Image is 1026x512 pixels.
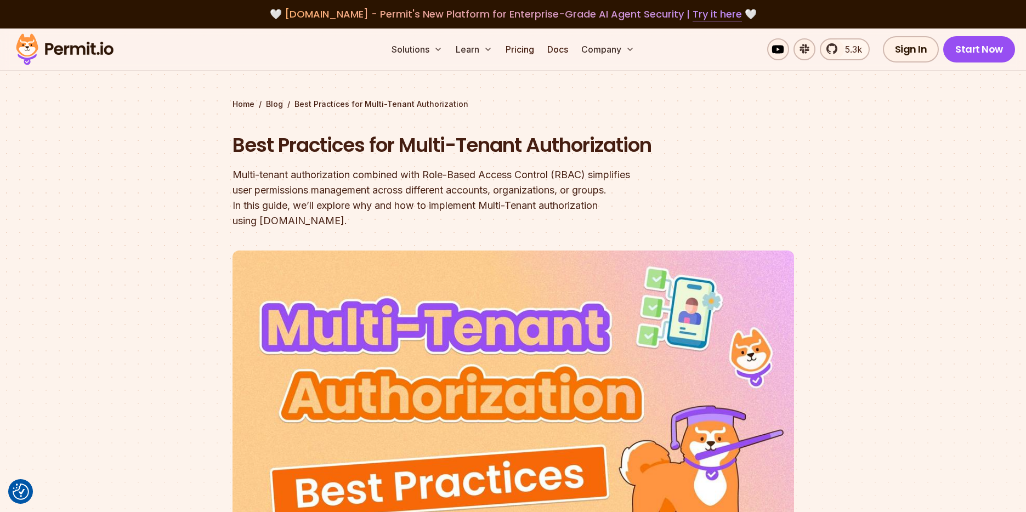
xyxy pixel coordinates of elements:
[233,167,654,229] div: Multi-tenant authorization combined with Role-Based Access Control (RBAC) simplifies user permiss...
[26,7,1000,22] div: 🤍 🤍
[13,483,29,500] img: Revisit consent button
[387,38,447,60] button: Solutions
[233,99,794,110] div: / /
[543,38,572,60] a: Docs
[820,38,870,60] a: 5.3k
[233,99,254,110] a: Home
[501,38,538,60] a: Pricing
[943,36,1015,62] a: Start Now
[451,38,497,60] button: Learn
[577,38,639,60] button: Company
[285,7,742,21] span: [DOMAIN_NAME] - Permit's New Platform for Enterprise-Grade AI Agent Security |
[233,132,654,159] h1: Best Practices for Multi-Tenant Authorization
[266,99,283,110] a: Blog
[11,31,118,68] img: Permit logo
[13,483,29,500] button: Consent Preferences
[838,43,862,56] span: 5.3k
[883,36,939,62] a: Sign In
[693,7,742,21] a: Try it here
